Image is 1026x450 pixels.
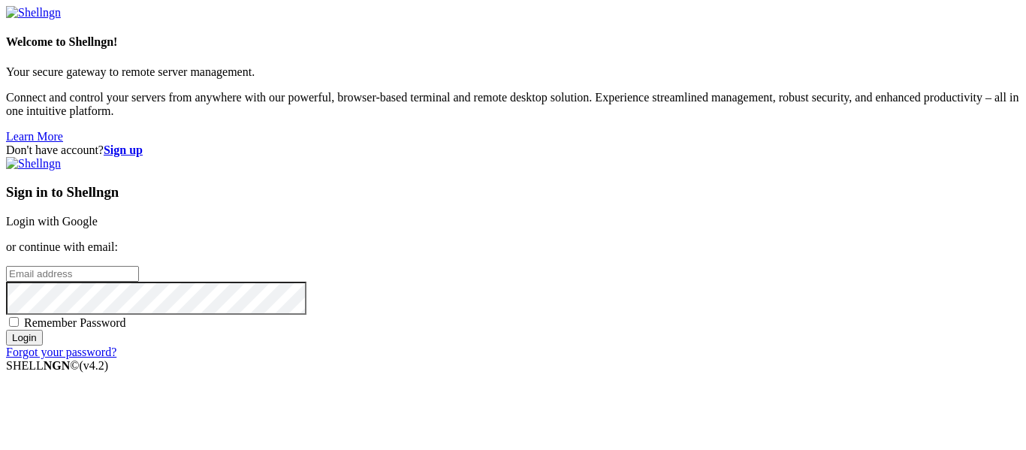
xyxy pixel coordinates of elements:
a: Login with Google [6,215,98,228]
h3: Sign in to Shellngn [6,184,1020,201]
p: or continue with email: [6,240,1020,254]
a: Learn More [6,130,63,143]
p: Your secure gateway to remote server management. [6,65,1020,79]
a: Forgot your password? [6,346,116,358]
img: Shellngn [6,6,61,20]
input: Remember Password [9,317,19,327]
img: Shellngn [6,157,61,171]
a: Sign up [104,143,143,156]
span: 4.2.0 [80,359,109,372]
span: Remember Password [24,316,126,329]
p: Connect and control your servers from anywhere with our powerful, browser-based terminal and remo... [6,91,1020,118]
h4: Welcome to Shellngn! [6,35,1020,49]
b: NGN [44,359,71,372]
div: Don't have account? [6,143,1020,157]
input: Email address [6,266,139,282]
input: Login [6,330,43,346]
span: SHELL © [6,359,108,372]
